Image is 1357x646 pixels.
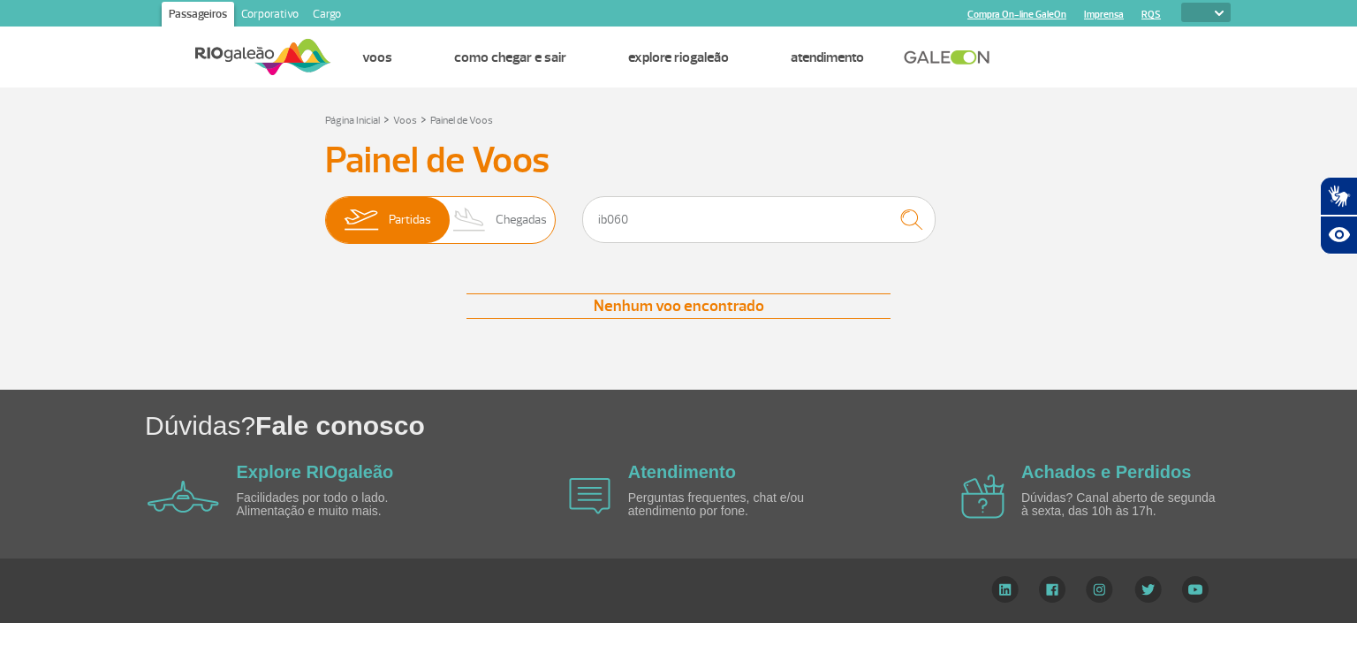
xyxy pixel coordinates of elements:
input: Voo, cidade ou cia aérea [582,196,936,243]
img: airplane icon [569,478,610,514]
p: Dúvidas? Canal aberto de segunda à sexta, das 10h às 17h. [1021,491,1224,519]
div: Nenhum voo encontrado [466,293,891,319]
a: Cargo [306,2,348,30]
img: Twitter [1134,576,1162,603]
a: Atendimento [791,49,864,66]
h3: Painel de Voos [325,139,1032,183]
span: Partidas [389,197,431,243]
a: Achados e Perdidos [1021,462,1191,482]
a: > [383,109,390,129]
p: Perguntas frequentes, chat e/ou atendimento por fone. [628,491,831,519]
a: Explore RIOgaleão [628,49,729,66]
button: Abrir recursos assistivos. [1320,216,1357,255]
img: slider-embarque [333,197,389,243]
span: Chegadas [496,197,547,243]
a: Compra On-line GaleOn [967,9,1066,20]
a: > [421,109,427,129]
p: Facilidades por todo o lado. Alimentação e muito mais. [237,491,440,519]
img: Facebook [1039,576,1065,603]
a: Explore RIOgaleão [237,462,394,482]
a: Como chegar e sair [454,49,566,66]
a: Página Inicial [325,114,380,127]
img: airplane icon [961,475,1004,519]
a: Atendimento [628,462,736,482]
a: Corporativo [234,2,306,30]
a: RQS [1141,9,1161,20]
span: Fale conosco [255,411,425,440]
button: Abrir tradutor de língua de sinais. [1320,177,1357,216]
img: LinkedIn [991,576,1019,603]
a: Voos [362,49,392,66]
a: Voos [393,114,417,127]
a: Imprensa [1084,9,1124,20]
img: slider-desembarque [443,197,496,243]
a: Passageiros [162,2,234,30]
img: YouTube [1182,576,1209,603]
a: Painel de Voos [430,114,493,127]
img: airplane icon [148,481,219,513]
img: Instagram [1086,576,1113,603]
h1: Dúvidas? [145,407,1357,444]
div: Plugin de acessibilidade da Hand Talk. [1320,177,1357,255]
